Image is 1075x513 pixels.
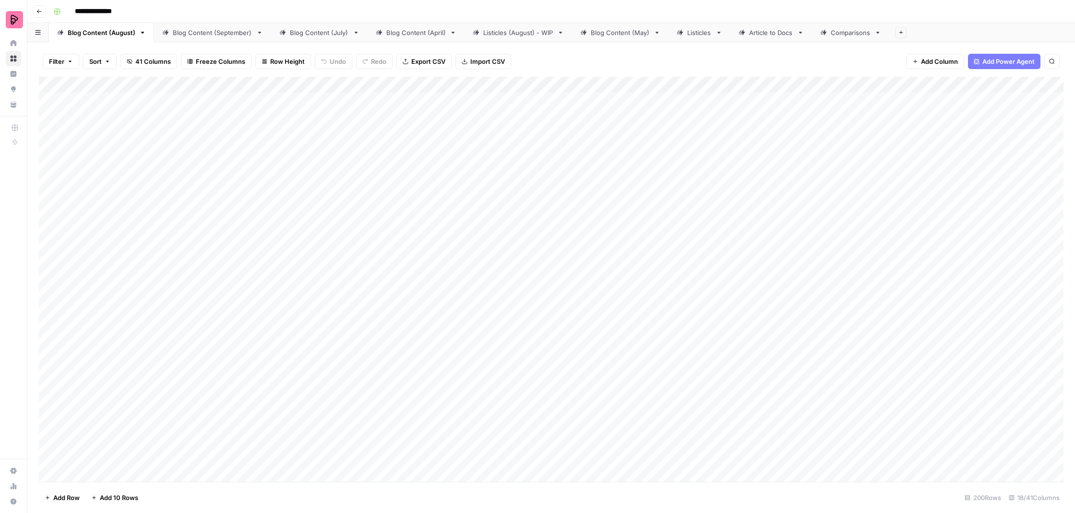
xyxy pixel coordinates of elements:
span: Export CSV [411,57,445,66]
button: Undo [315,54,352,69]
a: Blog Content (April) [368,23,465,42]
span: Freeze Columns [196,57,245,66]
span: Sort [89,57,102,66]
div: Listicles (August) - WIP [483,28,553,37]
a: Your Data [6,97,21,112]
span: Add Column [921,57,958,66]
button: Redo [356,54,393,69]
div: Blog Content (May) [591,28,650,37]
button: Help + Support [6,494,21,509]
button: Import CSV [455,54,511,69]
button: Workspace: Preply [6,8,21,32]
span: 41 Columns [135,57,171,66]
div: 18/41 Columns [1005,490,1063,505]
button: 41 Columns [120,54,177,69]
span: Import CSV [470,57,505,66]
button: Filter [43,54,79,69]
img: Preply Logo [6,11,23,28]
a: Article to Docs [730,23,812,42]
div: Comparisons [831,28,871,37]
span: Row Height [270,57,305,66]
button: Add Column [906,54,964,69]
a: Blog Content (May) [572,23,669,42]
div: Blog Content (April) [386,28,446,37]
div: Blog Content (September) [173,28,252,37]
a: Comparisons [812,23,889,42]
a: Listicles [669,23,730,42]
a: Home [6,36,21,51]
a: Usage [6,478,21,494]
span: Add 10 Rows [100,493,138,502]
div: Blog Content (August) [68,28,135,37]
button: Export CSV [396,54,452,69]
a: Settings [6,463,21,478]
a: Opportunities [6,82,21,97]
a: Blog Content (July) [271,23,368,42]
button: Add 10 Rows [85,490,144,505]
span: Filter [49,57,64,66]
a: Browse [6,51,21,66]
div: Blog Content (July) [290,28,349,37]
button: Add Power Agent [968,54,1040,69]
button: Add Row [39,490,85,505]
span: Add Row [53,493,80,502]
div: Listicles [687,28,712,37]
span: Undo [330,57,346,66]
a: Insights [6,66,21,82]
button: Sort [83,54,117,69]
a: Blog Content (August) [49,23,154,42]
button: Row Height [255,54,311,69]
a: Blog Content (September) [154,23,271,42]
div: Article to Docs [749,28,793,37]
button: Freeze Columns [181,54,251,69]
a: Listicles (August) - WIP [465,23,572,42]
div: 200 Rows [961,490,1005,505]
span: Add Power Agent [982,57,1035,66]
span: Redo [371,57,386,66]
